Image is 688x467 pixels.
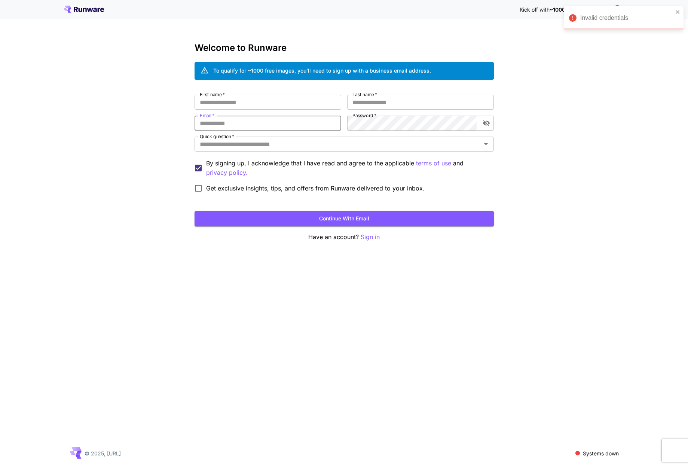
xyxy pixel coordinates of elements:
button: Sign in [361,232,380,242]
label: Password [352,112,376,119]
label: Last name [352,91,377,98]
label: Email [200,112,214,119]
span: Get exclusive insights, tips, and offers from Runware delivered to your inbox. [206,184,425,193]
p: privacy policy. [206,168,248,177]
p: Systems down [583,449,619,457]
button: By signing up, I acknowledge that I have read and agree to the applicable and privacy policy. [416,159,451,168]
label: Quick question [200,133,234,140]
div: Invalid credentials [580,13,673,22]
label: First name [200,91,225,98]
p: By signing up, I acknowledge that I have read and agree to the applicable and [206,159,488,177]
span: ~1000 free images! 🎈 [550,6,607,13]
div: To qualify for ~1000 free images, you’ll need to sign up with a business email address. [213,67,431,74]
p: Have an account? [195,232,494,242]
p: © 2025, [URL] [85,449,121,457]
button: In order to qualify for free credit, you need to sign up with a business email address and click ... [610,1,625,16]
button: Continue with email [195,211,494,226]
p: terms of use [416,159,451,168]
h3: Welcome to Runware [195,43,494,53]
button: Open [481,139,491,149]
button: close [675,9,681,15]
span: Kick off with [520,6,550,13]
button: By signing up, I acknowledge that I have read and agree to the applicable terms of use and [206,168,248,177]
button: toggle password visibility [480,116,493,130]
